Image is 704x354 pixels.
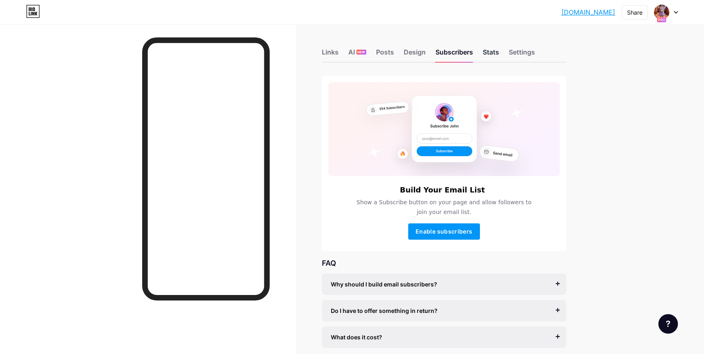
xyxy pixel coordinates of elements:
div: Links [322,47,339,62]
div: Settings [509,47,535,62]
img: Ilya casino [654,4,669,20]
span: What does it cost? [331,333,382,341]
div: AI [348,47,366,62]
h6: Build Your Email List [400,186,485,194]
div: FAQ [322,258,566,269]
div: Subscribers [436,47,473,62]
span: Do I have to offer something in return? [331,306,438,315]
span: Show a Subscribe button on your page and allow followers to join your email list. [352,197,537,217]
div: Stats [483,47,499,62]
button: Enable subscribers [408,223,480,240]
span: NEW [357,50,365,55]
div: Design [404,47,426,62]
span: Why should I build email subscribers? [331,280,437,288]
div: Share [627,8,642,17]
span: Enable subscribers [416,228,472,235]
a: [DOMAIN_NAME] [561,7,615,17]
div: Posts [376,47,394,62]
